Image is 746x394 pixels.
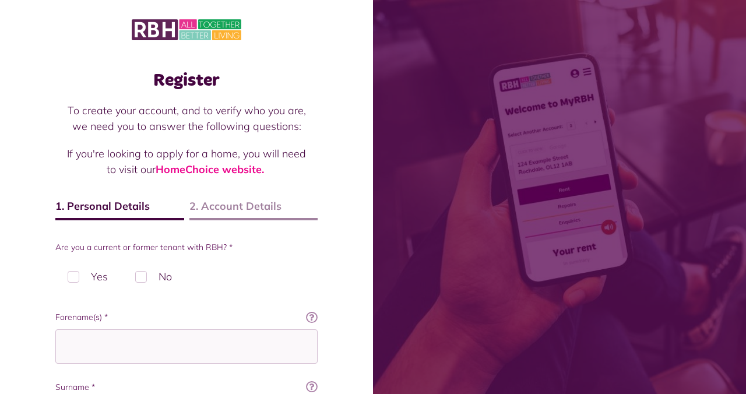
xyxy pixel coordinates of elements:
p: If you're looking to apply for a home, you will need to visit our [67,146,306,177]
span: 2. Account Details [189,198,318,220]
img: MyRBH [132,17,241,42]
h1: Register [55,70,318,91]
span: 1. Personal Details [55,198,184,220]
a: HomeChoice website. [156,163,264,176]
p: To create your account, and to verify who you are, we need you to answer the following questions: [67,103,306,134]
label: No [123,259,184,294]
label: Yes [55,259,120,294]
label: Forename(s) * [55,311,318,323]
label: Surname * [55,381,318,393]
label: Are you a current or former tenant with RBH? * [55,241,318,254]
